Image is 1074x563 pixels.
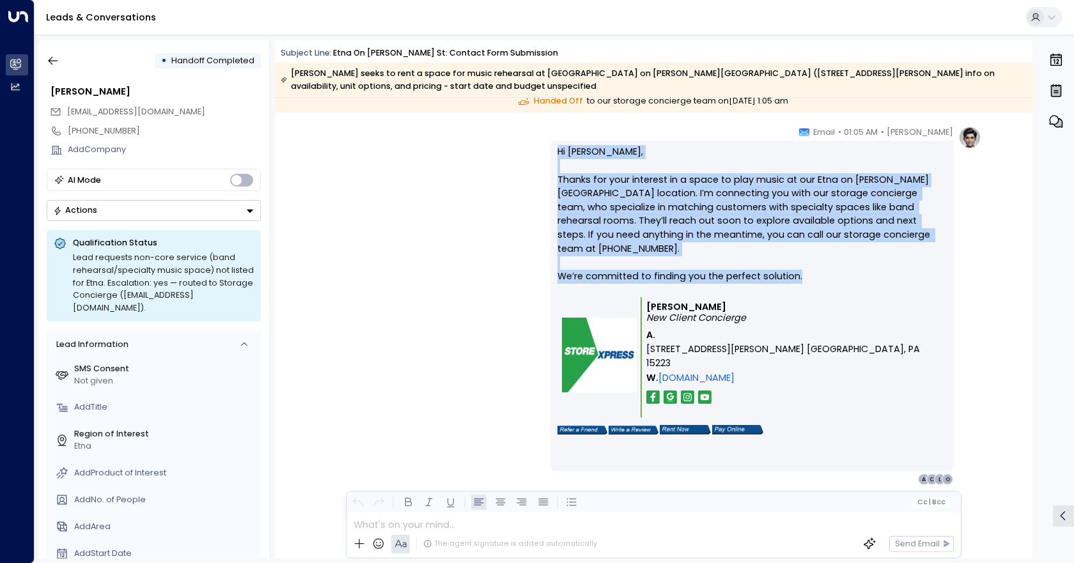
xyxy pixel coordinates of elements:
img: storexpress_yt.png [698,390,712,404]
div: AddArea [74,521,256,533]
button: Cc|Bcc [912,497,950,507]
span: Subject Line: [281,47,332,58]
span: Handed Off [518,95,583,107]
div: [PHONE_NUMBER] [68,125,261,137]
img: storexpress_write.png [609,426,658,435]
div: L [934,474,946,485]
span: W. [646,371,658,385]
p: Qualification Status [73,237,254,249]
span: Cc Bcc [917,498,946,506]
img: storexpress_google.png [664,390,677,404]
button: Redo [371,495,387,511]
span: 01:05 AM [844,126,878,139]
span: | [929,498,931,506]
span: Email [813,126,835,139]
div: A [918,474,930,485]
img: storexpress_rent.png [660,425,711,435]
div: Etna [74,440,256,452]
div: • [161,50,167,71]
img: storexpres_fb.png [646,390,660,404]
img: storexpress_pay.png [712,425,763,435]
span: [PERSON_NAME] [887,126,953,139]
div: AI Mode [68,174,101,187]
img: storexpress_logo.png [562,318,637,392]
b: [PERSON_NAME] [646,300,726,313]
span: • [881,126,884,139]
p: Hi [PERSON_NAME], Thanks for your interest in a space to play music at our Etna on [PERSON_NAME][... [557,145,946,297]
label: Region of Interest [74,428,256,440]
div: C [926,474,938,485]
div: AddProduct of Interest [74,467,256,479]
div: Etna on [PERSON_NAME] St: Contact Form Submission [333,47,558,59]
div: Not given [74,375,256,387]
span: adamsuski72@gmail.com [67,106,205,118]
span: [EMAIL_ADDRESS][DOMAIN_NAME] [67,106,205,117]
button: Undo [350,495,366,511]
div: AddNo. of People [74,494,256,506]
div: [PERSON_NAME] seeks to rent a space for music rehearsal at [GEOGRAPHIC_DATA] on [PERSON_NAME][GEO... [281,67,1025,93]
div: AddStart Date [74,548,256,560]
div: The agent signature is added automatically [423,539,597,549]
div: AddTitle [74,401,256,413]
span: [STREET_ADDRESS][PERSON_NAME] [GEOGRAPHIC_DATA], PA 15223 [646,343,942,370]
div: O [942,474,953,485]
div: Button group with a nested menu [47,200,261,221]
div: Actions [53,205,97,215]
div: Lead requests non-core service (band rehearsal/specialty music space) not listed for Etna. Escala... [73,251,254,314]
i: New Client Concierge [646,311,746,324]
label: SMS Consent [74,363,256,375]
div: [PERSON_NAME] [51,85,261,99]
a: [DOMAIN_NAME] [658,371,735,385]
span: • [838,126,841,139]
a: Leads & Conversations [46,11,156,24]
span: A. [646,328,655,343]
img: storexpress_insta.png [681,390,694,404]
span: Handoff Completed [171,55,254,66]
button: Actions [47,200,261,221]
div: Lead Information [52,339,128,351]
img: storexpress_refer.png [557,426,607,435]
img: profile-logo.png [958,126,981,149]
div: AddCompany [68,144,261,156]
div: to our storage concierge team on [DATE] 1:05 am [275,89,1032,113]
